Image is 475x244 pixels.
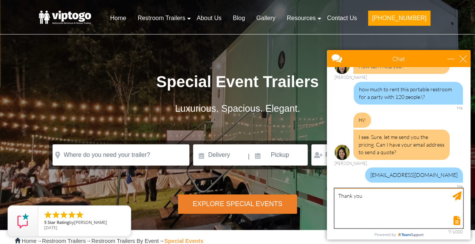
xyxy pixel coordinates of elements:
span: | [248,144,249,169]
a: [PHONE_NUMBER] [362,10,436,30]
img: Review Rating [15,213,31,228]
a: Restroom Trailers [42,238,86,244]
a: Contact Us [321,10,362,27]
span: Star Rating [48,219,69,225]
a: About Us [191,10,227,27]
li:  [43,210,53,219]
li:  [67,210,76,219]
a: Blog [227,10,251,27]
input: Pickup [251,144,308,166]
span: [PERSON_NAME] [74,219,107,225]
a: Gallery [251,10,281,27]
li:  [51,210,60,219]
span: 5 [44,219,46,225]
span: [DATE] [44,225,57,230]
button: [PHONE_NUMBER] [368,11,430,26]
a: Restroom Trailers By Event [91,238,159,244]
a: Resources [281,10,321,27]
span: by [44,220,125,225]
div: Explore Special Events [178,194,297,214]
strong: Special Events [164,238,203,244]
input: Delivery [193,144,247,166]
span: Special Event Trailers [156,73,319,91]
a: Home [104,10,132,27]
input: Where do you need your trailer? [53,144,189,166]
input: Persons [311,144,367,166]
a: Home [22,238,37,244]
iframe: Live Chat Box [322,45,475,244]
li:  [59,210,68,219]
a: Restroom Trailers [132,10,191,27]
span: → → → [22,238,204,244]
span: Luxurious. Spacious. Elegant. [175,103,300,114]
li:  [75,210,84,219]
